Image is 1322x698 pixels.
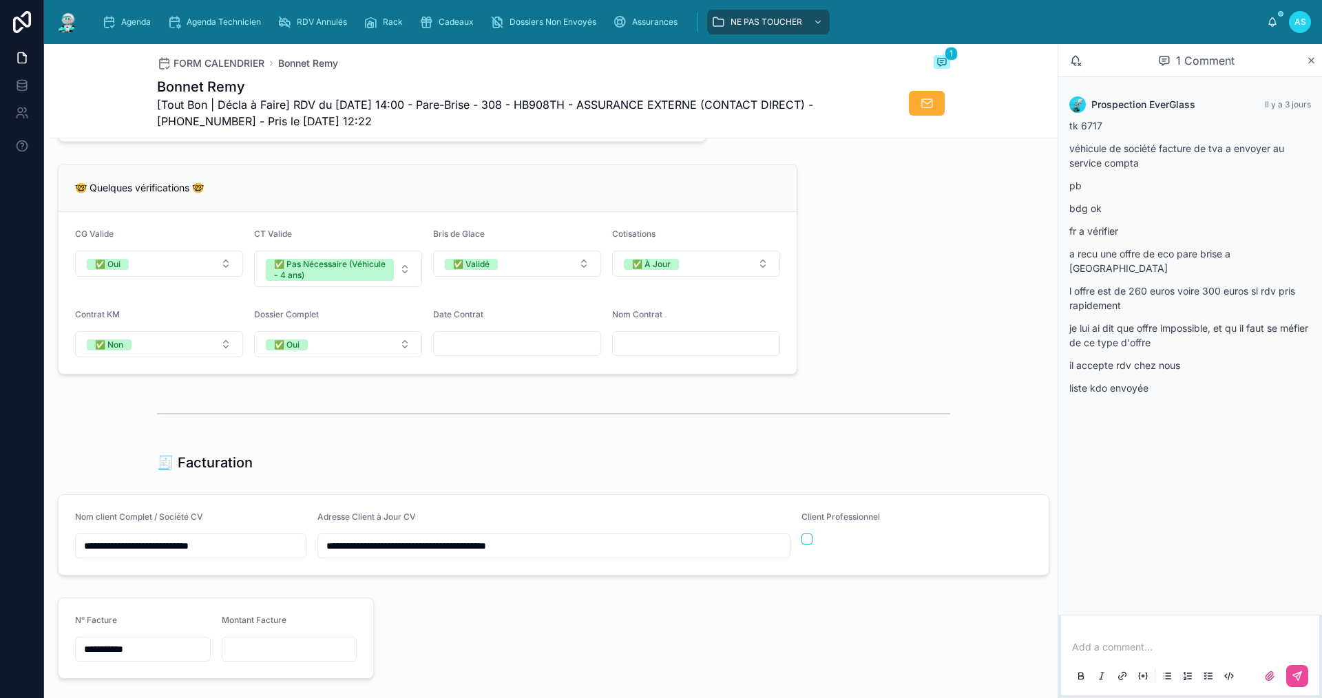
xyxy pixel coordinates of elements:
[1265,99,1311,109] span: Il y a 3 jours
[433,309,483,319] span: Date Contrat
[91,7,1267,37] div: scrollable content
[609,10,687,34] a: Assurances
[439,17,474,28] span: Cadeaux
[1069,321,1311,350] p: je lui ai dit que offre impossible, et qu il faut se méfier de ce type d'offre
[273,10,357,34] a: RDV Annulés
[1069,178,1311,193] p: pb
[75,182,204,193] span: 🤓 Quelques vérifications 🤓
[157,77,847,96] h1: Bonnet Remy
[317,511,416,522] span: Adresse Client à Jour CV
[1069,118,1311,133] p: tk 6717
[731,17,802,28] span: NE PAS TOUCHER
[632,259,671,270] div: ✅ À Jour
[934,55,950,72] button: 1
[383,17,403,28] span: Rack
[433,251,601,277] button: Select Button
[945,47,958,61] span: 1
[707,10,830,34] a: NE PAS TOUCHER
[254,229,292,239] span: CT Valide
[1069,246,1311,275] p: a recu une offre de eco pare brise a [GEOGRAPHIC_DATA]
[433,229,485,239] span: Bris de Glace
[75,251,243,277] button: Select Button
[174,56,264,70] span: FORM CALENDRIER
[98,10,160,34] a: Agenda
[55,11,80,33] img: App logo
[510,17,596,28] span: Dossiers Non Envoyés
[453,259,490,270] div: ✅ Validé
[801,511,880,522] span: Client Professionnel
[1069,224,1311,238] p: fr a vérifier
[157,56,264,70] a: FORM CALENDRIER
[157,96,847,129] span: [Tout Bon | Décla à Faire] RDV du [DATE] 14:00 - Pare-Brise - 308 - HB908TH - ASSURANCE EXTERNE (...
[254,309,319,319] span: Dossier Complet
[274,259,386,281] div: ✅ Pas Nécessaire (Véhicule - 4 ans)
[163,10,271,34] a: Agenda Technicien
[75,229,114,239] span: CG Valide
[95,339,123,350] div: ✅ Non
[75,615,117,625] span: N° Facture
[1069,284,1311,313] p: l offre est de 260 euros voire 300 euros si rdv pris rapidement
[222,615,286,625] span: Montant Facture
[1294,17,1306,28] span: AS
[612,309,662,319] span: Nom Contrat
[121,17,151,28] span: Agenda
[254,251,422,287] button: Select Button
[1069,201,1311,215] p: bdg ok
[254,331,422,357] button: Select Button
[1069,381,1311,395] p: liste kdo envoyée
[415,10,483,34] a: Cadeaux
[274,339,300,350] div: ✅ Oui
[1069,141,1311,170] p: véhicule de société facture de tva a envoyer au service compta
[1091,98,1195,112] span: Prospection EverGlass
[95,259,120,270] div: ✅ Oui
[297,17,347,28] span: RDV Annulés
[486,10,606,34] a: Dossiers Non Envoyés
[1069,358,1311,372] p: il accepte rdv chez nous
[157,453,253,472] h1: 🧾 Facturation
[75,309,120,319] span: Contrat KM
[1176,52,1235,69] span: 1 Comment
[278,56,338,70] a: Bonnet Remy
[187,17,261,28] span: Agenda Technicien
[75,511,203,522] span: Nom client Complet / Société CV
[75,331,243,357] button: Select Button
[612,251,780,277] button: Select Button
[359,10,412,34] a: Rack
[632,17,678,28] span: Assurances
[612,229,655,239] span: Cotisations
